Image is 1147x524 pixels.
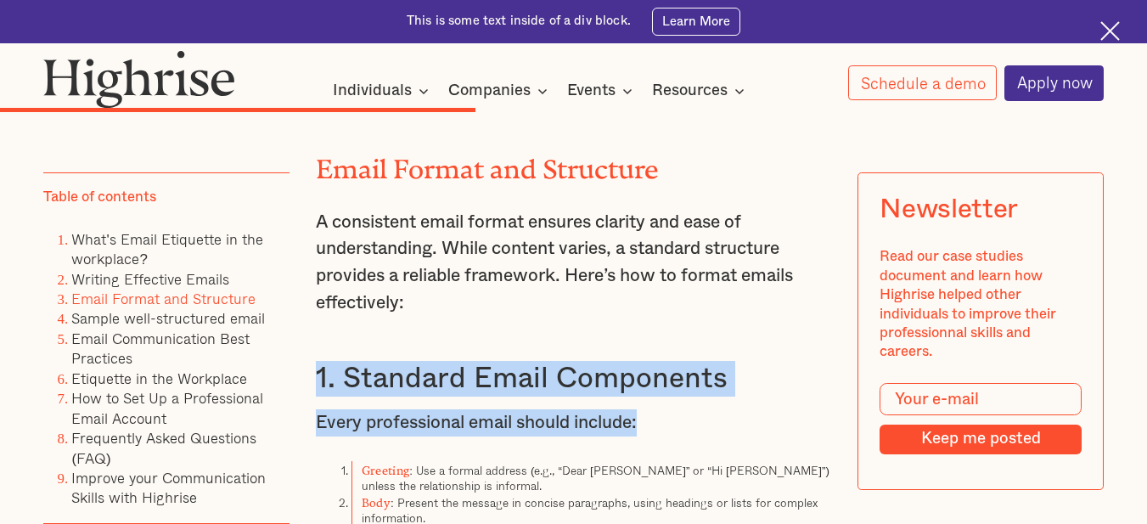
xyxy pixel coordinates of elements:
[880,383,1082,415] input: Your e-mail
[880,383,1082,454] form: Modal Form
[362,465,409,471] strong: Greeting
[71,287,256,310] a: Email Format and Structure
[71,466,266,509] a: Improve your Communication Skills with Highrise
[71,386,263,429] a: How to Set Up a Professional Email Account
[71,267,229,290] a: Writing Effective Emails
[333,81,434,101] div: Individuals
[1004,65,1105,101] a: Apply now
[333,81,412,101] div: Individuals
[316,361,831,397] h3: 1. Standard Email Components
[316,209,831,317] p: A consistent email format ensures clarity and ease of understanding. While content varies, a stan...
[362,497,391,504] strong: Body
[43,188,156,206] div: Table of contents
[316,148,831,178] h2: Email Format and Structure
[316,409,831,437] p: Every professional email should include:
[567,81,616,101] div: Events
[407,13,631,30] div: This is some text inside of a div block.
[652,81,728,101] div: Resources
[652,81,750,101] div: Resources
[71,426,256,469] a: Frequently Asked Questions (FAQ)
[71,227,262,269] a: What's Email Etiquette in the workplace?
[1100,21,1120,41] img: Cross icon
[71,367,247,390] a: Etiquette in the Workplace
[880,425,1082,454] input: Keep me posted
[43,50,235,108] img: Highrise logo
[848,65,998,100] a: Schedule a demo
[71,307,265,330] a: Sample well-structured email
[351,461,831,493] li: : Use a formal address (e.g., “Dear [PERSON_NAME]” or “Hi [PERSON_NAME]”) unless the relationship...
[448,81,531,101] div: Companies
[880,247,1082,362] div: Read our case studies document and learn how Highrise helped other individuals to improve their p...
[71,327,250,369] a: Email Communication Best Practices
[567,81,638,101] div: Events
[880,194,1018,226] div: Newsletter
[448,81,553,101] div: Companies
[652,8,740,36] a: Learn More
